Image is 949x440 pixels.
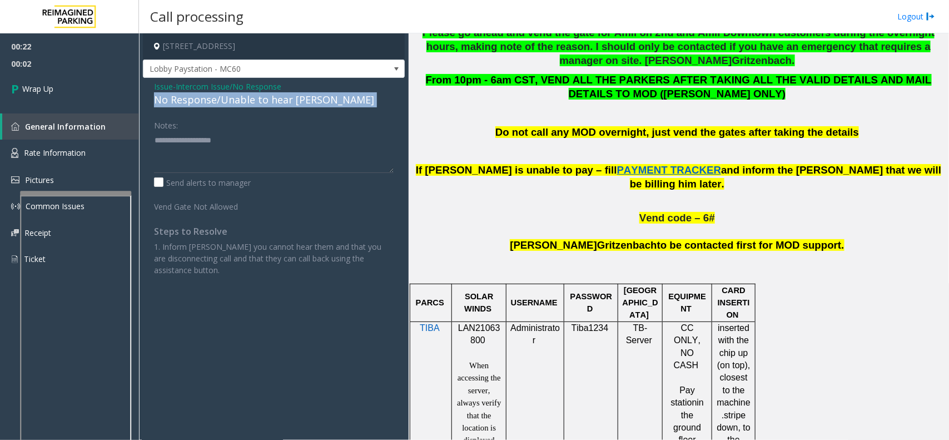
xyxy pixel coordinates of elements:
[151,197,254,212] label: Vend Gate Not Allowed
[792,55,794,66] span: .
[25,175,54,185] span: Pictures
[143,60,352,78] span: Lobby Paystation - MC60
[145,3,249,30] h3: Call processing
[11,254,18,264] img: 'icon'
[11,122,19,131] img: 'icon'
[143,33,405,60] h4: [STREET_ADDRESS]
[154,116,178,131] label: Notes:
[426,74,932,100] span: From 10pm - 6am CST, VEND ALL THE PARKERS AFTER TAKING ALL THE VALID DETAILS AND MAIL DETAILS TO ...
[22,83,53,95] span: Wrap Up
[2,113,139,140] a: General Information
[639,212,715,224] span: Vend code – 6#
[420,323,440,333] span: TIBA
[154,177,251,189] label: Send alerts to manager
[176,81,281,92] span: Intercom Issue/No Response
[154,92,394,107] div: No Response/Unable to hear [PERSON_NAME]
[154,241,394,276] p: 1. Inform [PERSON_NAME] you cannot hear them and that you are disconnecting call and that they ca...
[154,81,173,92] span: Issue
[570,292,612,313] span: PASSWORD
[623,286,658,320] span: [GEOGRAPHIC_DATA]
[24,147,86,158] span: Rate Information
[597,239,657,251] span: Gritzenbach
[510,239,597,251] span: [PERSON_NAME]
[511,298,558,307] span: USERNAME
[11,229,19,236] img: 'icon'
[154,226,394,237] h4: Steps to Resolve
[617,164,722,176] span: PAYMENT TRACKER
[11,148,18,158] img: 'icon'
[11,176,19,184] img: 'icon'
[732,55,792,66] span: Gritzenbach
[633,323,644,333] span: TB
[669,292,707,313] span: EQUIPMENT
[572,323,609,333] span: Tiba1234
[420,324,440,333] a: TIBA
[464,292,493,313] span: SOLAR WINDS
[630,164,941,190] span: and inform the [PERSON_NAME] that we will be billing him later.
[423,27,935,66] span: Please go ahead and vend the gate for Amli on 2nd and Amli Downtown customers during the overnigh...
[926,11,935,22] img: logout
[617,166,722,175] a: PAYMENT TRACKER
[25,121,106,132] span: General Information
[657,239,844,251] span: to be contacted first for MOD support.
[718,286,750,320] span: CARD INSERTION
[11,202,20,211] img: 'icon'
[416,298,444,307] span: PARCS
[671,385,697,407] span: Pay station
[495,126,859,138] span: Do not call any MOD overnight, just vend the gates after taking the details
[173,81,281,92] span: -
[416,164,617,176] span: If [PERSON_NAME] is unable to pay – fill
[897,11,935,22] a: Logout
